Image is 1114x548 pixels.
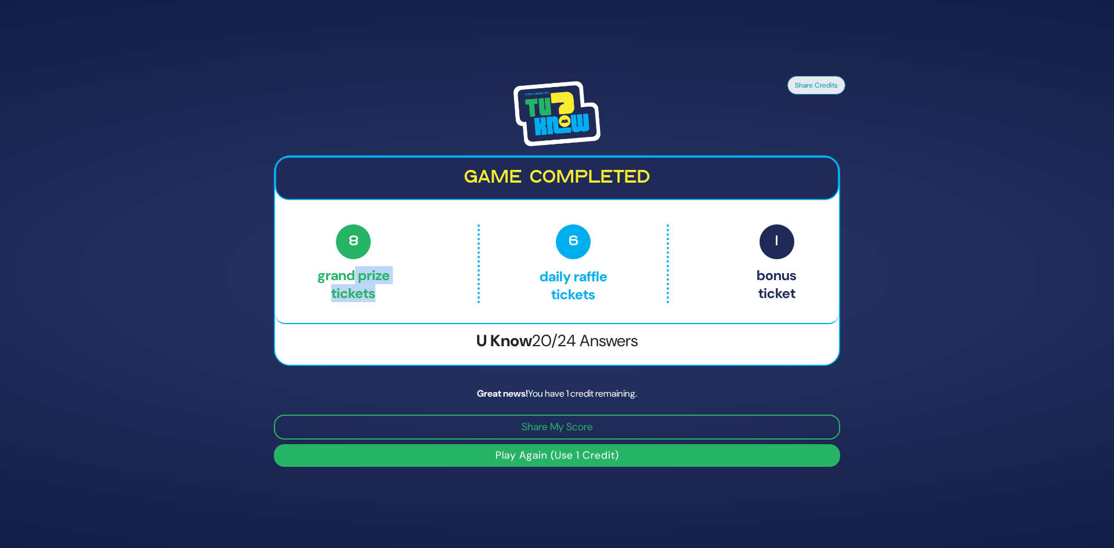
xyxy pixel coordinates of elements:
p: Grand Prize tickets [317,224,390,303]
strong: Great news! [477,387,528,400]
div: You have 1 credit remaining. [274,387,840,401]
p: Daily Raffle tickets [504,224,642,303]
h2: Game completed [285,167,829,189]
button: Share Credits [787,76,845,95]
span: 6 [556,224,591,259]
img: Tournament Logo [513,81,601,146]
span: 1 [759,224,794,259]
span: 8 [336,224,371,259]
span: 20/24 Answers [532,330,638,351]
button: Play Again (Use 1 Credit) [274,444,840,467]
h3: U Know [275,331,839,351]
button: Share My Score [274,415,840,440]
p: Bonus ticket [757,224,797,303]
